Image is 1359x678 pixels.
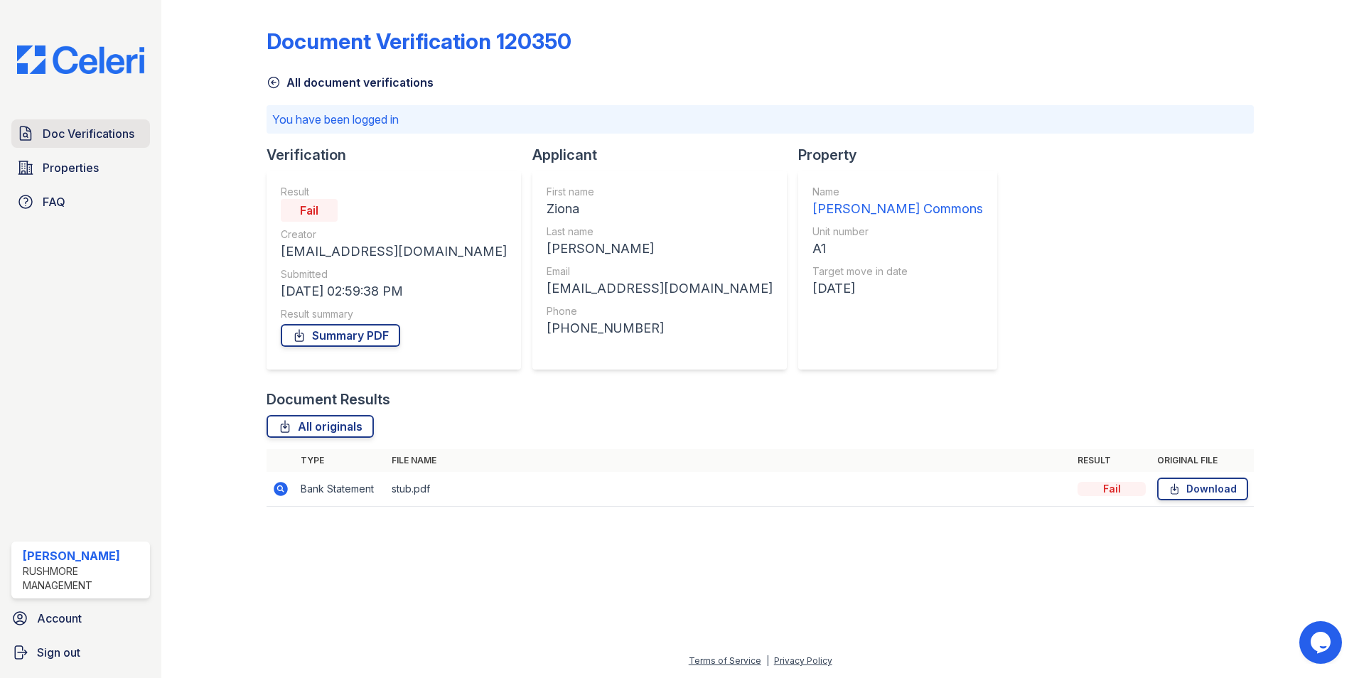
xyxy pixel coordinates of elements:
div: Result summary [281,307,507,321]
div: [EMAIL_ADDRESS][DOMAIN_NAME] [281,242,507,262]
a: Sign out [6,638,156,667]
div: Last name [547,225,773,239]
span: Doc Verifications [43,125,134,142]
span: Properties [43,159,99,176]
a: All originals [267,415,374,438]
div: [PERSON_NAME] [23,547,144,564]
a: Account [6,604,156,633]
div: Result [281,185,507,199]
div: Unit number [812,225,983,239]
div: Verification [267,145,532,165]
div: Submitted [281,267,507,281]
div: Creator [281,227,507,242]
span: Sign out [37,644,80,661]
div: First name [547,185,773,199]
div: Ziona [547,199,773,219]
th: Original file [1151,449,1254,472]
div: Email [547,264,773,279]
a: Properties [11,154,150,182]
div: Rushmore Management [23,564,144,593]
div: Document Results [267,389,390,409]
a: Terms of Service [689,655,761,666]
div: A1 [812,239,983,259]
th: File name [386,449,1072,472]
div: [PERSON_NAME] Commons [812,199,983,219]
div: [PERSON_NAME] [547,239,773,259]
p: You have been logged in [272,111,1248,128]
iframe: chat widget [1299,621,1345,664]
span: FAQ [43,193,65,210]
div: [PHONE_NUMBER] [547,318,773,338]
div: [DATE] [812,279,983,298]
a: Privacy Policy [774,655,832,666]
a: Summary PDF [281,324,400,347]
div: Property [798,145,1009,165]
th: Result [1072,449,1151,472]
div: Phone [547,304,773,318]
div: Fail [281,199,338,222]
div: | [766,655,769,666]
div: Document Verification 120350 [267,28,571,54]
a: Doc Verifications [11,119,150,148]
td: Bank Statement [295,472,386,507]
th: Type [295,449,386,472]
a: Name [PERSON_NAME] Commons [812,185,983,219]
td: stub.pdf [386,472,1072,507]
a: Download [1157,478,1248,500]
div: Fail [1078,482,1146,496]
div: [DATE] 02:59:38 PM [281,281,507,301]
a: All document verifications [267,74,434,91]
div: Target move in date [812,264,983,279]
img: CE_Logo_Blue-a8612792a0a2168367f1c8372b55b34899dd931a85d93a1a3d3e32e68fde9ad4.png [6,45,156,74]
a: FAQ [11,188,150,216]
div: [EMAIL_ADDRESS][DOMAIN_NAME] [547,279,773,298]
div: Applicant [532,145,798,165]
div: Name [812,185,983,199]
span: Account [37,610,82,627]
